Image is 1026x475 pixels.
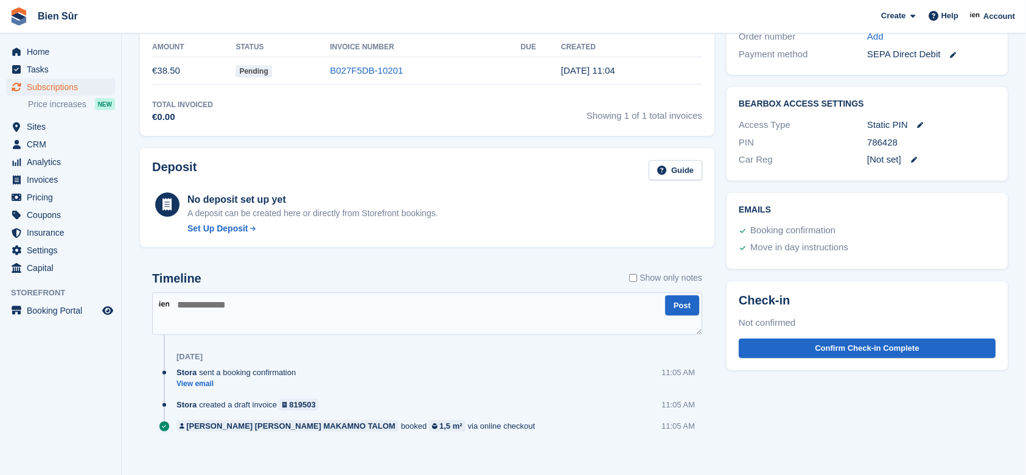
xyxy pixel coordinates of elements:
div: [PERSON_NAME] [PERSON_NAME] MAKAMNO TALOM [186,420,396,432]
a: menu [6,79,115,96]
div: Move in day instructions [750,241,848,255]
div: 1,5 m² [439,420,462,432]
div: Total Invoiced [152,99,213,110]
a: menu [6,136,115,153]
div: €0.00 [152,110,213,124]
button: Confirm Check-in Complete [739,339,996,359]
div: PIN [739,136,867,150]
th: Amount [152,38,236,57]
a: B027F5DB-10201 [330,65,403,76]
a: menu [6,259,115,276]
a: Preview store [100,303,115,318]
span: Coupons [27,206,100,223]
div: [Not set] [867,153,996,167]
span: Invoices [27,171,100,188]
button: Post [665,295,699,315]
a: Set Up Deposit [187,222,438,235]
a: menu [6,153,115,171]
div: Booking confirmation [750,223,836,238]
div: Payment method [739,47,867,62]
span: Create [881,10,906,22]
th: Due [521,38,561,57]
h2: Deposit [152,160,197,180]
a: menu [6,118,115,135]
img: stora-icon-8386f47178a22dfd0bd8f6a31ec36ba5ce8667c1dd55bd0f319d3a0aa187defe.svg [10,7,28,26]
div: booked via online checkout [176,420,541,432]
a: menu [6,189,115,206]
div: No deposit set up yet [187,192,438,207]
a: menu [6,302,115,319]
span: Analytics [27,153,100,171]
a: menu [6,43,115,60]
div: [DATE] [176,352,203,362]
span: Pricing [27,189,100,206]
div: SEPA Direct Debit [867,47,996,62]
div: Not confirmed [739,314,996,331]
div: Set Up Deposit [187,222,248,235]
th: Status [236,38,330,57]
span: Stora [176,399,197,410]
div: created a draft invoice [176,399,325,410]
time: 2025-09-06 09:04:59 UTC [561,65,615,76]
a: Price increases NEW [28,97,115,111]
span: Stora [176,367,197,378]
span: CRM [27,136,100,153]
div: 11:05 AM [661,367,695,378]
div: Static PIN [867,118,996,132]
span: Showing 1 of 1 total invoices [587,99,702,124]
div: Order number [739,30,867,44]
a: [PERSON_NAME] [PERSON_NAME] MAKAMNO TALOM [176,420,399,432]
span: Subscriptions [27,79,100,96]
h2: BearBox Access Settings [739,99,996,109]
a: 819503 [279,399,319,410]
div: NEW [95,98,115,110]
span: Pending [236,65,271,77]
a: Guide [649,160,702,180]
span: Storefront [11,287,121,299]
div: 819503 [289,399,315,410]
span: Sites [27,118,100,135]
label: Show only notes [629,272,702,284]
h2: Emails [739,205,996,215]
a: View email [176,379,302,389]
span: Insurance [27,224,100,241]
th: Invoice Number [330,38,520,57]
a: menu [6,206,115,223]
a: 1,5 m² [429,420,465,432]
a: menu [6,242,115,259]
input: Show only notes [629,272,637,284]
span: Price increases [28,99,86,110]
p: A deposit can be created here or directly from Storefront bookings. [187,207,438,220]
span: Settings [27,242,100,259]
span: Tasks [27,61,100,78]
span: Help [941,10,958,22]
div: 11:05 AM [661,399,695,410]
span: Home [27,43,100,60]
span: Capital [27,259,100,276]
a: Add [867,30,884,44]
h2: Timeline [152,272,201,286]
a: Bien Sûr [33,6,83,26]
td: €38.50 [152,57,236,85]
a: menu [6,61,115,78]
img: Asmaa Habri [969,10,982,22]
div: 786428 [867,136,996,150]
img: Asmaa Habri [158,298,172,312]
span: Booking Portal [27,302,100,319]
div: Access Type [739,118,867,132]
th: Created [561,38,702,57]
h2: Check-in [739,294,996,308]
div: Car Reg [739,153,867,167]
div: sent a booking confirmation [176,367,302,378]
span: Account [983,10,1015,23]
a: menu [6,224,115,241]
div: 11:05 AM [661,420,695,432]
a: menu [6,171,115,188]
